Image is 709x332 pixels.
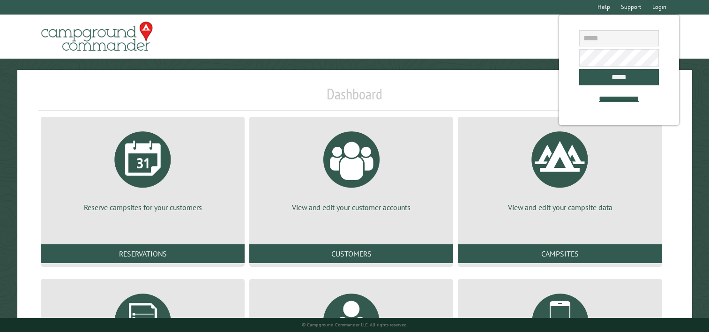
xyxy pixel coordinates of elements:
a: Customers [249,244,453,263]
a: View and edit your campsite data [469,124,650,212]
img: Campground Commander [38,18,156,55]
h1: Dashboard [38,85,671,111]
p: View and edit your customer accounts [261,202,442,212]
small: © Campground Commander LLC. All rights reserved. [302,322,408,328]
a: Campsites [458,244,662,263]
a: View and edit your customer accounts [261,124,442,212]
p: View and edit your campsite data [469,202,650,212]
a: Reservations [41,244,245,263]
a: Reserve campsites for your customers [52,124,233,212]
p: Reserve campsites for your customers [52,202,233,212]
